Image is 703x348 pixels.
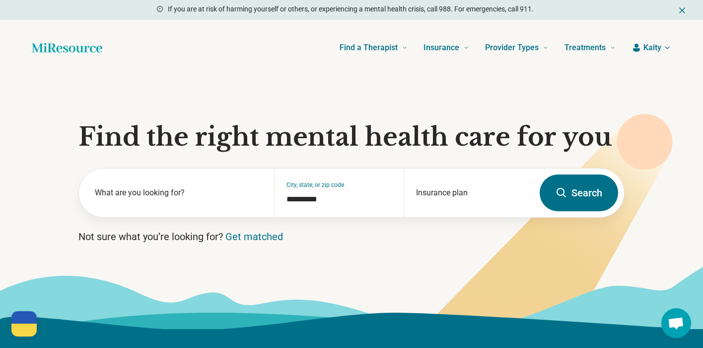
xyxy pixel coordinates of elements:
[643,42,661,54] span: Kaity
[661,308,691,338] div: Open chat
[225,231,283,243] a: Get matched
[485,41,539,55] span: Provider Types
[168,4,534,14] p: If you are at risk of harming yourself or others, or experiencing a mental health crisis, call 98...
[564,41,606,55] span: Treatments
[423,28,469,68] a: Insurance
[340,28,408,68] a: Find a Therapist
[423,41,459,55] span: Insurance
[677,4,687,16] button: Dismiss
[340,41,398,55] span: Find a Therapist
[78,122,625,152] h1: Find the right mental health care for you
[78,230,625,244] p: Not sure what you’re looking for?
[564,28,616,68] a: Treatments
[540,174,618,211] button: Search
[632,42,671,54] button: Kaity
[32,38,102,58] a: Home page
[95,187,262,199] label: What are you looking for?
[485,28,549,68] a: Provider Types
